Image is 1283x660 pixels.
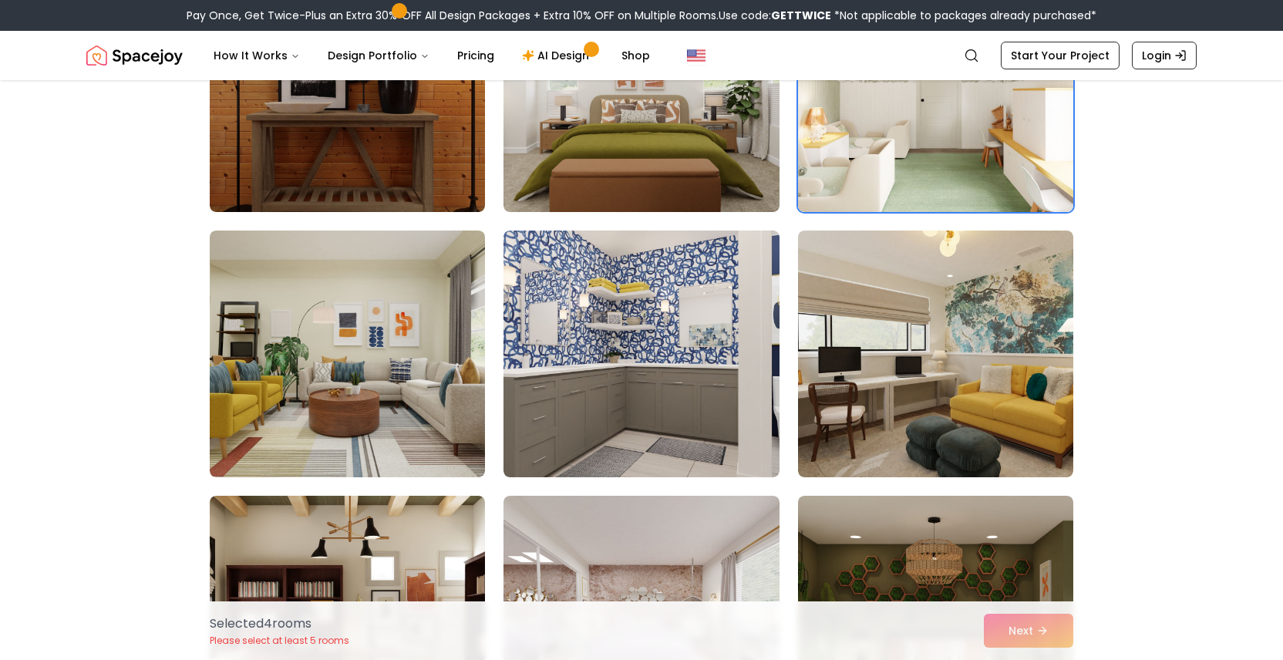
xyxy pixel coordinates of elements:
a: Shop [609,40,662,71]
a: Login [1132,42,1197,69]
a: Pricing [445,40,507,71]
span: *Not applicable to packages already purchased* [831,8,1096,23]
span: Use code: [719,8,831,23]
img: Room room-51 [798,231,1073,477]
nav: Main [201,40,662,71]
div: Pay Once, Get Twice-Plus an Extra 30% OFF All Design Packages + Extra 10% OFF on Multiple Rooms. [187,8,1096,23]
b: GETTWICE [771,8,831,23]
img: Room room-50 [503,231,779,477]
img: United States [687,46,705,65]
nav: Global [86,31,1197,80]
a: Spacejoy [86,40,183,71]
a: Start Your Project [1001,42,1120,69]
a: AI Design [510,40,606,71]
img: Spacejoy Logo [86,40,183,71]
p: Selected 4 room s [210,615,349,633]
img: Room room-49 [210,231,485,477]
button: How It Works [201,40,312,71]
button: Design Portfolio [315,40,442,71]
p: Please select at least 5 rooms [210,635,349,647]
